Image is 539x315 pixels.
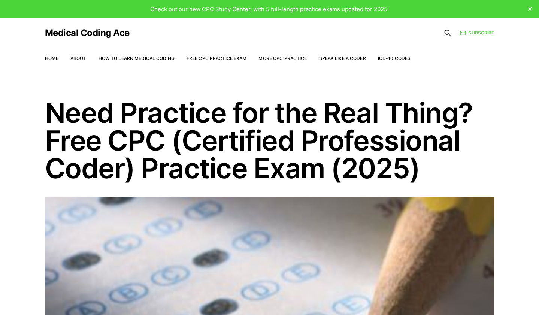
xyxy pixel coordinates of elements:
a: Home [45,55,58,61]
a: Free CPC Practice Exam [187,55,247,61]
iframe: portal-trigger [417,278,539,315]
span: Check out our new CPC Study Center, with 5 full-length practice exams updated for 2025! [150,6,389,13]
a: Speak Like a Coder [319,55,366,61]
a: Subscribe [460,29,494,36]
a: Medical Coding Ace [45,28,130,37]
a: More CPC Practice [258,55,307,61]
button: close [524,3,536,15]
a: ICD-10 Codes [378,55,411,61]
a: How to Learn Medical Coding [99,55,175,61]
h1: Need Practice for the Real Thing? Free CPC (Certified Professional Coder) Practice Exam (2025) [45,99,494,182]
a: About [70,55,87,61]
